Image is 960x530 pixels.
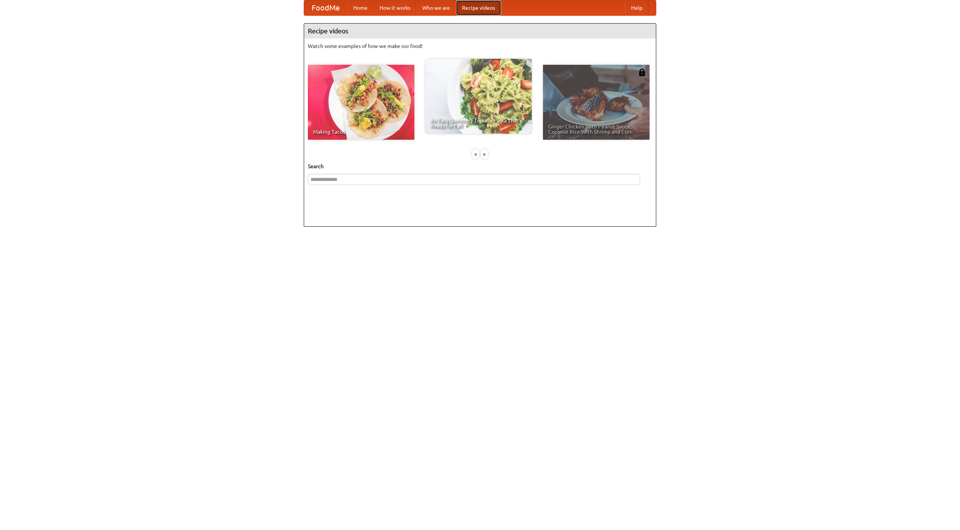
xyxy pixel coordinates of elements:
span: An Easy, Summery Tomato Pasta That's Ready for Fall [430,118,526,128]
h4: Recipe videos [304,24,656,39]
img: 483408.png [638,69,646,76]
span: Making Tacos [313,129,409,134]
a: Who we are [416,0,456,15]
a: An Easy, Summery Tomato Pasta That's Ready for Fall [425,59,532,134]
a: Home [347,0,373,15]
a: Making Tacos [308,65,414,140]
h5: Search [308,163,652,170]
a: How it works [373,0,416,15]
a: FoodMe [304,0,347,15]
a: Help [625,0,648,15]
div: « [472,149,479,159]
p: Watch some examples of how we make our food! [308,42,652,50]
a: Recipe videos [456,0,501,15]
div: » [481,149,488,159]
